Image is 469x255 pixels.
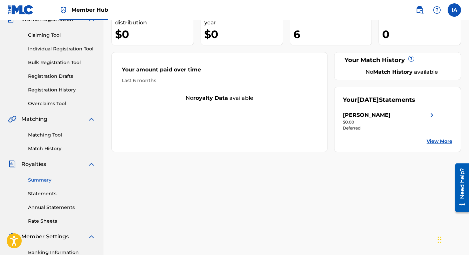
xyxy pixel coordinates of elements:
img: Top Rightsholder [59,6,67,14]
a: Individual Registration Tool [28,45,95,52]
iframe: Chat Widget [436,223,469,255]
a: Registration History [28,86,95,93]
strong: Match History [373,69,413,75]
span: ? [409,56,414,61]
div: 6 [293,27,372,42]
div: Deferred [343,125,436,131]
a: Rate Sheets [28,218,95,225]
img: Royalties [8,160,16,168]
div: Drag [438,230,442,250]
div: $0.00 [343,119,436,125]
img: Member Settings [8,233,16,241]
span: Member Hub [71,6,108,14]
a: Matching Tool [28,132,95,139]
div: Last 6 months [122,77,317,84]
img: Matching [8,115,16,123]
div: $0 [204,27,283,42]
strong: royalty data [193,95,228,101]
div: Your amount paid over time [122,66,317,77]
img: expand [87,233,95,241]
div: User Menu [448,3,461,17]
img: expand [87,160,95,168]
div: Your Match History [343,56,452,65]
div: No available [112,94,327,102]
a: Bulk Registration Tool [28,59,95,66]
span: Member Settings [21,233,69,241]
a: Statements [28,190,95,197]
div: [PERSON_NAME] [343,111,391,119]
a: Summary [28,177,95,184]
a: View More [427,138,452,145]
img: MLC Logo [8,5,34,15]
a: Claiming Tool [28,32,95,39]
img: help [433,6,441,14]
span: Matching [21,115,47,123]
a: Overclaims Tool [28,100,95,107]
iframe: Resource Center [450,161,469,215]
img: search [416,6,424,14]
div: No available [351,68,452,76]
img: expand [87,115,95,123]
a: Registration Drafts [28,73,95,80]
img: right chevron icon [428,111,436,119]
div: Your Statements [343,95,415,104]
div: 0 [382,27,461,42]
a: [PERSON_NAME]right chevron icon$0.00Deferred [343,111,436,131]
a: Annual Statements [28,204,95,211]
div: $0 [115,27,194,42]
a: Match History [28,145,95,152]
span: Royalties [21,160,46,168]
span: [DATE] [357,96,379,103]
div: Help [430,3,444,17]
a: Public Search [413,3,426,17]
